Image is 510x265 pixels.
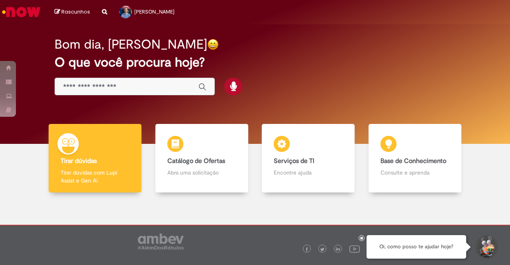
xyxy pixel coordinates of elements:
p: Consulte e aprenda [381,169,449,177]
span: [PERSON_NAME] [134,8,175,15]
b: Base de Conhecimento [381,157,446,165]
img: logo_footer_linkedin.png [336,247,340,252]
button: Iniciar Conversa de Suporte [474,235,498,259]
a: Rascunhos [55,8,90,16]
img: happy-face.png [207,39,219,50]
span: Rascunhos [61,8,90,16]
h2: Bom dia, [PERSON_NAME] [55,37,207,51]
div: Oi, como posso te ajudar hoje? [367,235,466,259]
img: ServiceNow [1,4,42,20]
img: logo_footer_facebook.png [305,247,309,251]
a: Tirar dúvidas Tirar dúvidas com Lupi Assist e Gen Ai [42,124,149,193]
img: logo_footer_youtube.png [349,243,360,254]
b: Serviços de TI [274,157,314,165]
a: Serviços de TI Encontre ajuda [255,124,362,193]
p: Encontre ajuda [274,169,343,177]
p: Abra uma solicitação [167,169,236,177]
a: Catálogo de Ofertas Abra uma solicitação [149,124,255,193]
img: logo_footer_twitter.png [320,247,324,251]
b: Tirar dúvidas [61,157,97,165]
a: Base de Conhecimento Consulte e aprenda [362,124,469,193]
b: Catálogo de Ofertas [167,157,225,165]
img: logo_footer_ambev_rotulo_gray.png [138,234,184,249]
h2: O que você procura hoje? [55,55,455,69]
p: Tirar dúvidas com Lupi Assist e Gen Ai [61,169,129,185]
